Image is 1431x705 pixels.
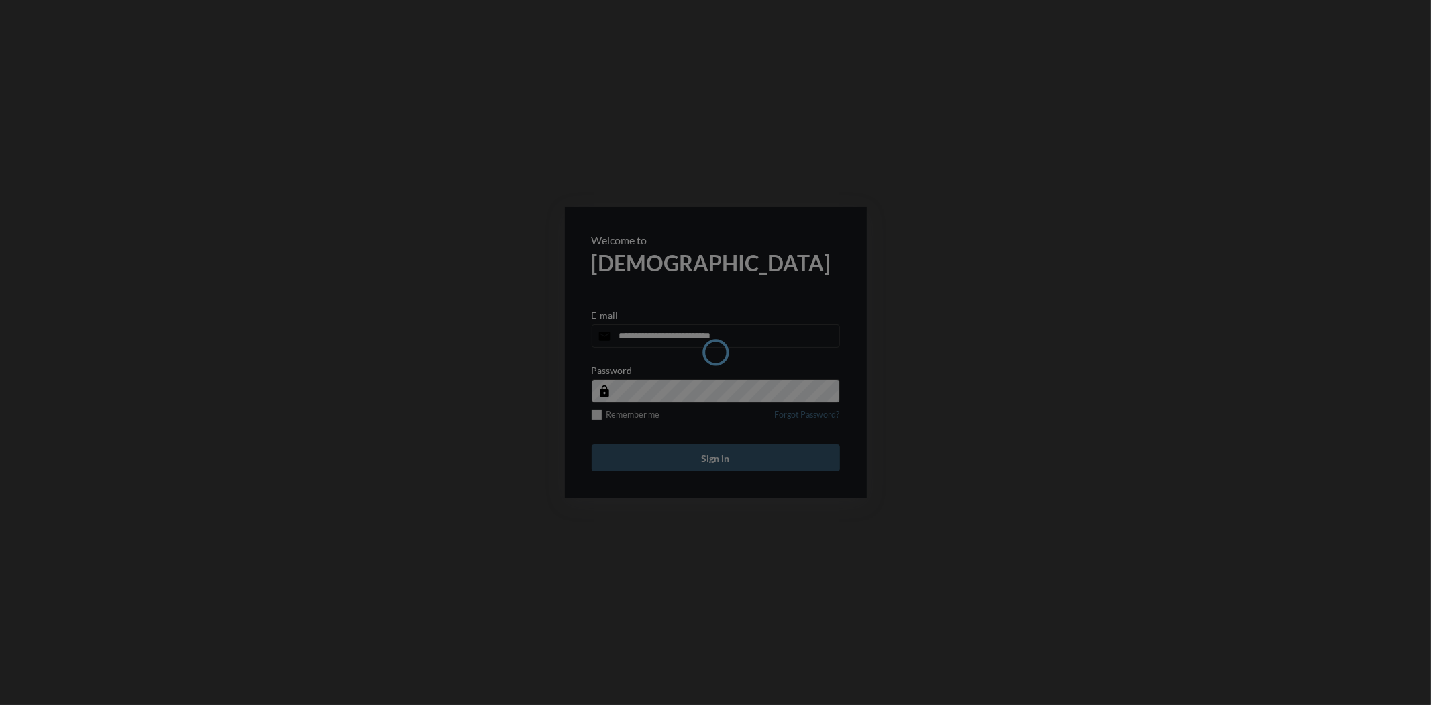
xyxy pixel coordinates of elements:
[775,410,840,428] a: Forgot Password?
[592,410,660,420] label: Remember me
[592,234,840,246] p: Welcome to
[592,365,633,376] p: Password
[592,250,840,276] h2: [DEMOGRAPHIC_DATA]
[592,444,840,471] button: Sign in
[592,310,619,321] p: E-mail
